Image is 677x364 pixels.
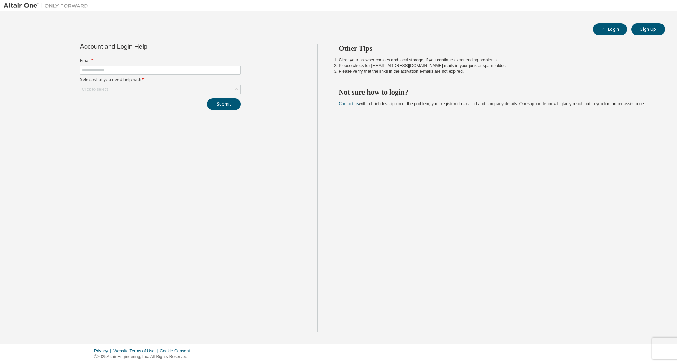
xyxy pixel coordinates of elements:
[339,101,645,106] span: with a brief description of the problem, your registered e-mail id and company details. Our suppo...
[80,85,240,94] div: Click to select
[631,23,665,35] button: Sign Up
[339,44,653,53] h2: Other Tips
[80,58,241,64] label: Email
[94,354,194,360] p: © 2025 Altair Engineering, Inc. All Rights Reserved.
[94,348,113,354] div: Privacy
[207,98,241,110] button: Submit
[593,23,627,35] button: Login
[4,2,92,9] img: Altair One
[80,77,241,83] label: Select what you need help with
[339,101,359,106] a: Contact us
[160,348,194,354] div: Cookie Consent
[339,68,653,74] li: Please verify that the links in the activation e-mails are not expired.
[339,63,653,68] li: Please check for [EMAIL_ADDRESS][DOMAIN_NAME] mails in your junk or spam folder.
[339,57,653,63] li: Clear your browser cookies and local storage, if you continue experiencing problems.
[80,44,209,49] div: Account and Login Help
[339,88,653,97] h2: Not sure how to login?
[82,86,108,92] div: Click to select
[113,348,160,354] div: Website Terms of Use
